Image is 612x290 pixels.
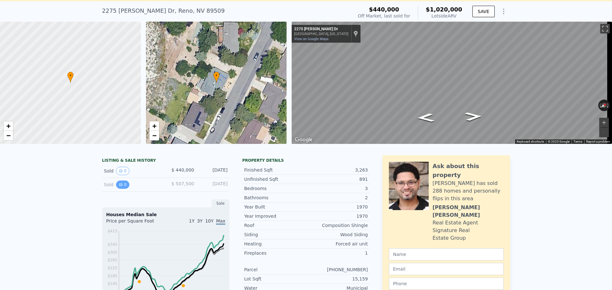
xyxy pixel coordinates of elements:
div: Houses Median Sale [106,211,225,218]
div: Finished Sqft [244,167,306,173]
div: [DATE] [199,167,228,175]
div: 2275 [PERSON_NAME] Dr , Reno , NV 89509 [102,6,225,15]
path: Go Southwest, Solari Dr [410,111,442,124]
div: Heating [244,241,306,247]
tspan: $265 [107,258,117,262]
button: Toggle fullscreen view [600,24,610,33]
div: Parcel [244,266,306,273]
div: 891 [306,176,368,182]
tspan: $145 [107,281,117,286]
span: Max [216,218,225,225]
span: 1Y [189,218,194,223]
button: Zoom out [599,128,609,137]
div: Lot Sqft [244,276,306,282]
a: Zoom in [4,121,13,131]
span: © 2025 Google [548,140,570,143]
span: • [67,73,74,78]
button: SAVE [472,6,495,17]
div: Off Market, last sold for [358,13,410,19]
div: [GEOGRAPHIC_DATA], [US_STATE] [294,32,348,36]
div: Composition Shingle [306,222,368,229]
button: Keyboard shortcuts [517,139,544,144]
a: Terms (opens in new tab) [573,140,582,143]
span: − [6,131,11,139]
span: • [213,73,220,78]
button: Show Options [497,5,510,18]
div: 3,263 [306,167,368,173]
input: Email [389,263,504,275]
div: Street View [292,22,612,144]
tspan: $305 [107,250,117,255]
span: $1,020,000 [426,6,462,13]
div: Ask about this property [433,162,504,180]
tspan: $225 [107,266,117,270]
img: Google [293,136,314,144]
div: 2 [306,195,368,201]
div: 3 [306,185,368,192]
tspan: $185 [107,274,117,278]
div: Roof [244,222,306,229]
div: 2275 [PERSON_NAME] Dr [294,27,348,32]
div: Year Built [244,204,306,210]
input: Name [389,248,504,260]
div: Year Improved [244,213,306,219]
span: 3Y [197,218,202,223]
div: Unfinished Sqft [244,176,306,182]
div: [PHONE_NUMBER] [306,266,368,273]
div: [DATE] [199,180,228,189]
span: $ 440,000 [171,167,194,173]
div: Wood Siding [306,231,368,238]
span: $ 507,500 [171,181,194,186]
div: Sale [212,199,229,208]
div: Bedrooms [244,185,306,192]
button: Zoom in [599,118,609,127]
div: Price per Square Foot [106,218,166,228]
a: View on Google Maps [294,37,329,41]
div: Fireplaces [244,250,306,256]
div: [PERSON_NAME] [PERSON_NAME] [433,204,504,219]
button: View historical data [116,180,129,189]
div: Lotside ARV [426,13,462,19]
div: [PERSON_NAME] has sold 288 homes and personally flips in this area [433,180,504,202]
div: Bathrooms [244,195,306,201]
div: 1 [306,250,368,256]
a: Show location on map [353,30,358,37]
span: 10Y [205,218,214,223]
button: View historical data [116,167,129,175]
div: • [213,72,220,83]
a: Zoom out [4,131,13,140]
a: Open this area in Google Maps (opens a new window) [293,136,314,144]
div: 15,159 [306,276,368,282]
div: Property details [242,158,370,163]
a: Zoom in [149,121,159,131]
a: Zoom out [149,131,159,140]
div: LISTING & SALE HISTORY [102,158,229,164]
path: Go Northeast, Solari Dr [457,110,489,123]
tspan: $413 [107,229,117,233]
div: Siding [244,231,306,238]
div: Real Estate Agent [433,219,478,227]
div: Sold [104,167,161,175]
div: • [67,72,74,83]
div: Sold [104,180,161,189]
div: Signature Real Estate Group [433,227,504,242]
span: $440,000 [369,6,399,13]
span: + [6,122,11,130]
tspan: $345 [107,242,117,247]
div: Map [292,22,612,144]
a: Report a problem [586,140,610,143]
span: − [152,131,156,139]
div: 1970 [306,204,368,210]
input: Phone [389,278,504,290]
button: Rotate clockwise [607,100,610,111]
button: Rotate counterclockwise [598,100,602,111]
div: 1970 [306,213,368,219]
span: + [152,122,156,130]
button: Reset the view [598,100,610,110]
div: Forced air unit [306,241,368,247]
